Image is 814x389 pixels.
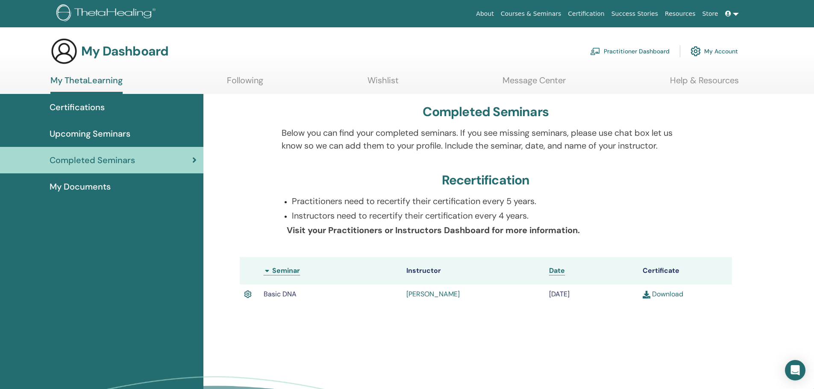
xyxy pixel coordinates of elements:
[50,101,105,114] span: Certifications
[50,154,135,167] span: Completed Seminars
[50,75,123,94] a: My ThetaLearning
[549,266,565,275] span: Date
[643,290,683,298] a: Download
[50,127,130,140] span: Upcoming Seminars
[282,126,690,152] p: Below you can find your completed seminars. If you see missing seminars, please use chat box let ...
[608,6,661,22] a: Success Stories
[590,42,670,61] a: Practitioner Dashboard
[406,290,460,298] a: [PERSON_NAME]
[545,284,638,304] td: [DATE]
[292,209,690,222] p: Instructors need to recertify their certification every 4 years.
[785,360,805,380] div: Open Intercom Messenger
[590,47,600,55] img: chalkboard-teacher.svg
[670,75,739,92] a: Help & Resources
[564,6,608,22] a: Certification
[473,6,497,22] a: About
[699,6,722,22] a: Store
[81,44,168,59] h3: My Dashboard
[643,291,650,298] img: download.svg
[56,4,159,23] img: logo.png
[264,290,297,298] span: Basic DNA
[292,195,690,208] p: Practitioners need to recertify their certification every 5 years.
[367,75,399,92] a: Wishlist
[287,225,580,236] b: Visit your Practitioners or Instructors Dashboard for more information.
[661,6,699,22] a: Resources
[503,75,566,92] a: Message Center
[691,44,701,58] img: cog.svg
[638,257,732,284] th: Certificate
[244,289,252,300] img: Active Certificate
[691,42,738,61] a: My Account
[442,173,530,188] h3: Recertification
[497,6,565,22] a: Courses & Seminars
[227,75,263,92] a: Following
[50,180,111,193] span: My Documents
[423,104,549,120] h3: Completed Seminars
[549,266,565,275] a: Date
[402,257,545,284] th: Instructor
[50,38,78,65] img: generic-user-icon.jpg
